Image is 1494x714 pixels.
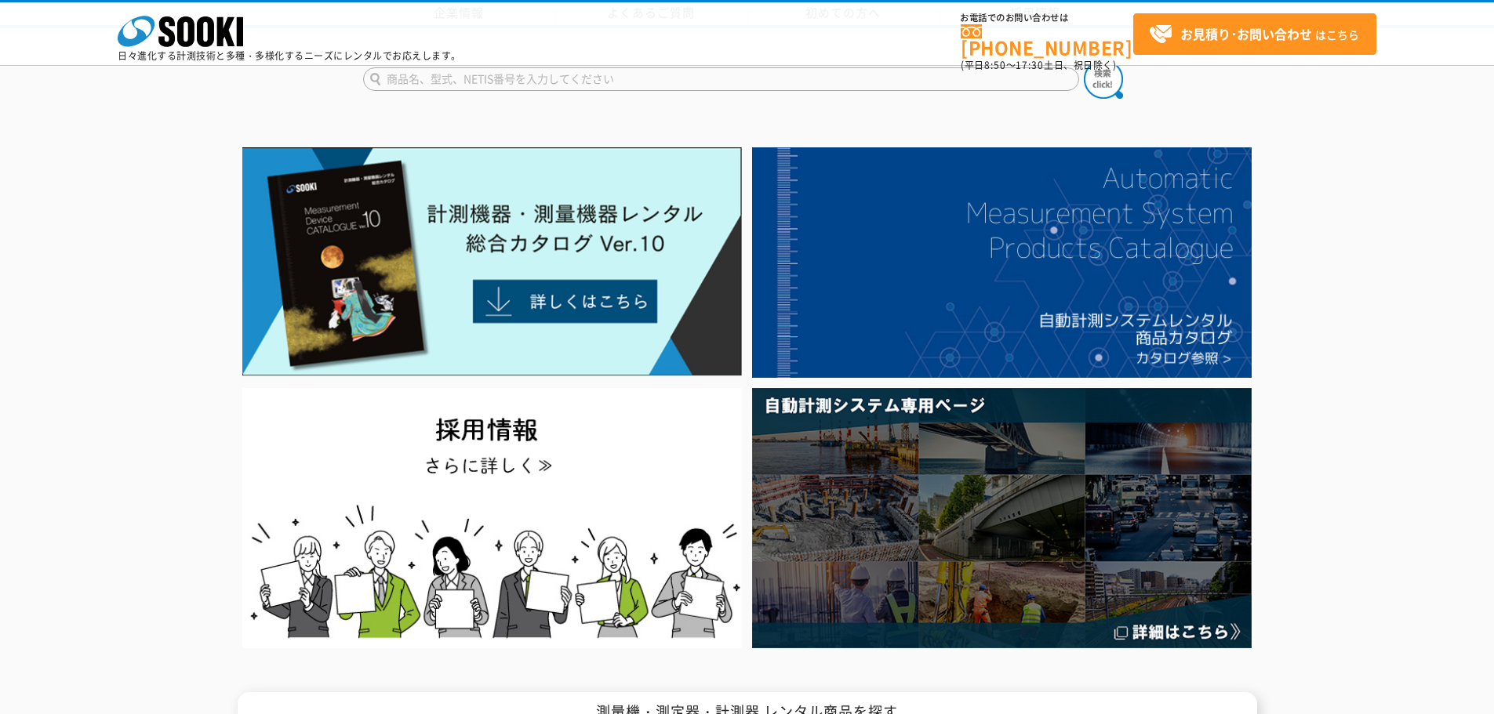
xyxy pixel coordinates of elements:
[118,51,461,60] p: 日々進化する計測技術と多種・多様化するニーズにレンタルでお応えします。
[752,147,1252,378] img: 自動計測システムカタログ
[1133,13,1376,55] a: お見積り･お問い合わせはこちら
[363,67,1079,91] input: 商品名、型式、NETIS番号を入力してください
[242,388,742,647] img: SOOKI recruit
[752,388,1252,647] img: 自動計測システム専用ページ
[984,58,1006,72] span: 8:50
[1084,60,1123,99] img: btn_search.png
[961,58,1116,72] span: (平日 ～ 土日、祝日除く)
[1016,58,1044,72] span: 17:30
[961,24,1133,56] a: [PHONE_NUMBER]
[1180,24,1312,43] strong: お見積り･お問い合わせ
[242,147,742,376] img: Catalog Ver10
[1149,23,1359,46] span: はこちら
[961,13,1133,23] span: お電話でのお問い合わせは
